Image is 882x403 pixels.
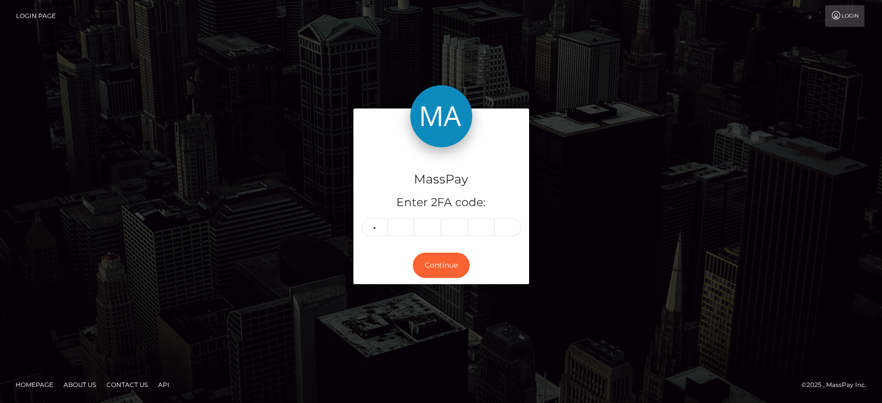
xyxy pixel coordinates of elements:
[16,5,56,27] a: Login Page
[59,377,100,393] a: About Us
[361,171,521,189] h4: MassPay
[11,377,57,393] a: Homepage
[102,377,152,393] a: Contact Us
[154,377,174,393] a: API
[361,195,521,211] h5: Enter 2FA code:
[410,85,472,147] img: MassPay
[801,379,874,391] div: © 2025 , MassPay Inc.
[413,253,470,278] button: Continue
[825,5,864,27] a: Login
